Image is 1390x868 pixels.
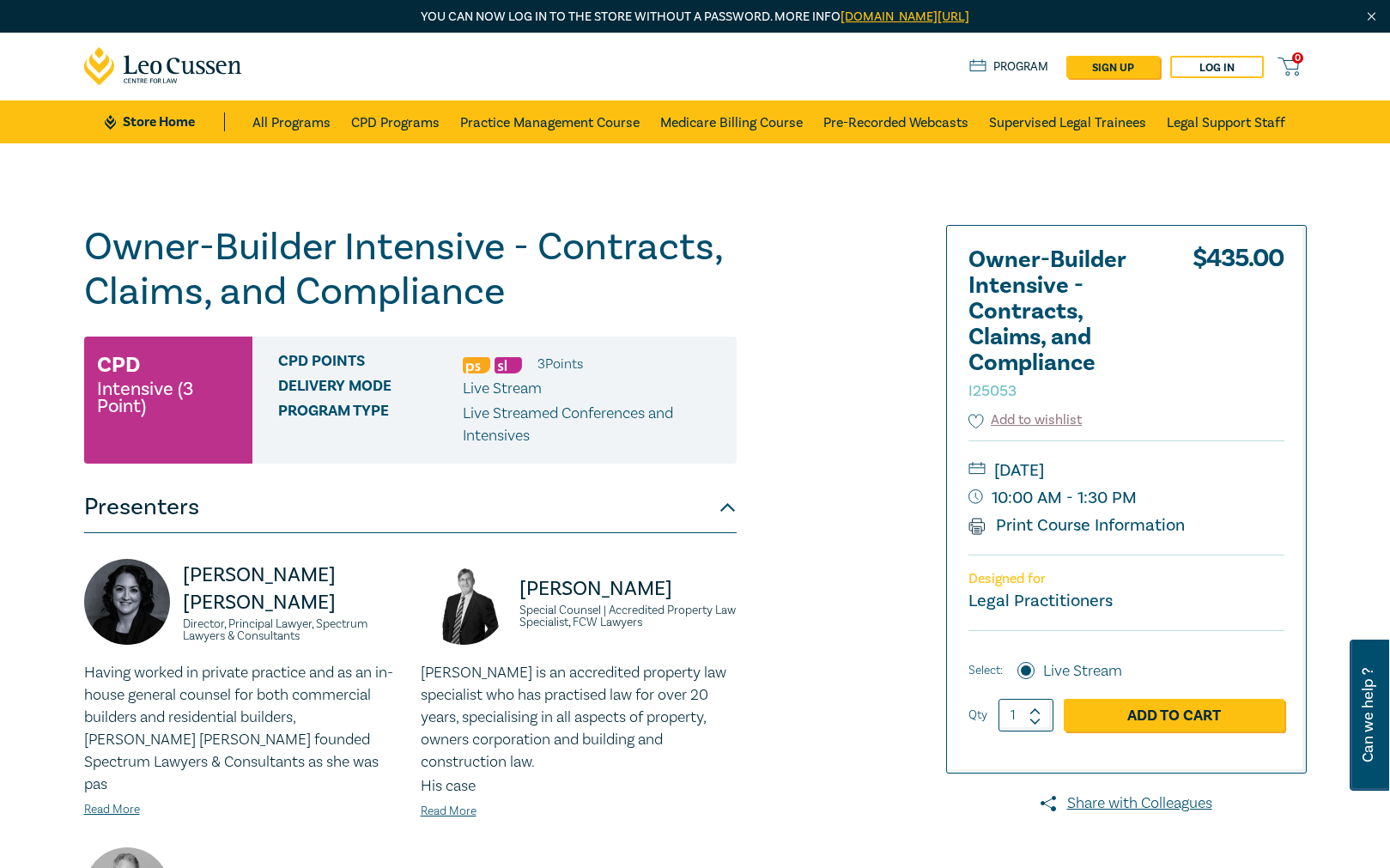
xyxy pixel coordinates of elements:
a: Log in [1170,56,1264,78]
a: Store Home [105,112,224,131]
label: Live Stream [1043,660,1122,683]
img: https://s3.ap-southeast-2.amazonaws.com/leo-cussen-store-production-content/Contacts/David%20McKe... [421,559,507,645]
span: Program type [278,403,463,447]
small: Special Counsel | Accredited Property Law Specialist, FCW Lawyers [519,604,737,628]
span: Live Stream [463,379,542,398]
small: Intensive (3 Point) [97,380,240,415]
p: Live Streamed Conferences and Intensives [463,403,724,447]
h2: Owner-Builder Intensive - Contracts, Claims, and Compliance [968,247,1157,402]
a: sign up [1066,56,1160,78]
small: I25053 [968,381,1017,401]
span: Can we help ? [1360,650,1376,780]
span: CPD Points [278,353,463,375]
a: Practice Management Course [460,100,640,143]
img: https://s3.ap-southeast-2.amazonaws.com/leo-cussen-store-production-content/Contacts/Donna%20Abu-... [84,559,170,645]
a: Program [969,58,1049,76]
p: [PERSON_NAME] [PERSON_NAME] [183,561,400,616]
button: Add to wishlist [968,410,1083,430]
a: Read More [84,802,140,817]
button: Presenters [84,482,737,533]
p: Designed for [968,571,1284,587]
small: Director, Principal Lawyer, Spectrum Lawyers & Consultants [183,618,400,642]
label: Qty [968,706,987,725]
a: CPD Programs [351,100,440,143]
a: [DOMAIN_NAME][URL] [841,9,969,25]
span: Delivery Mode [278,378,463,400]
p: His case [421,775,737,798]
span: 0 [1292,52,1303,64]
h3: CPD [97,349,140,380]
a: Read More [421,804,476,819]
a: Medicare Billing Course [660,100,803,143]
small: 10:00 AM - 1:30 PM [968,484,1284,512]
a: Print Course Information [968,514,1186,537]
p: You can now log in to the store without a password. More info [84,8,1307,27]
img: Substantive Law [495,357,522,373]
input: 1 [998,699,1053,731]
div: $ 435.00 [1193,247,1284,410]
img: Close [1364,9,1379,24]
small: [DATE] [968,457,1284,484]
a: Legal Support Staff [1167,100,1285,143]
a: Pre-Recorded Webcasts [823,100,968,143]
p: Having worked in private practice and as an in-house general counsel for both commercial builders... [84,662,400,796]
p: [PERSON_NAME] is an accredited property law specialist who has practised law for over 20 years, s... [421,662,737,774]
a: Share with Colleagues [946,792,1307,815]
img: Professional Skills [463,357,490,373]
h1: Owner-Builder Intensive - Contracts, Claims, and Compliance [84,225,737,314]
small: Legal Practitioners [968,590,1113,612]
p: [PERSON_NAME] [519,575,737,603]
a: Add to Cart [1064,699,1284,731]
a: Supervised Legal Trainees [989,100,1146,143]
li: 3 Point s [537,353,583,375]
span: Select: [968,661,1003,680]
a: All Programs [252,100,331,143]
